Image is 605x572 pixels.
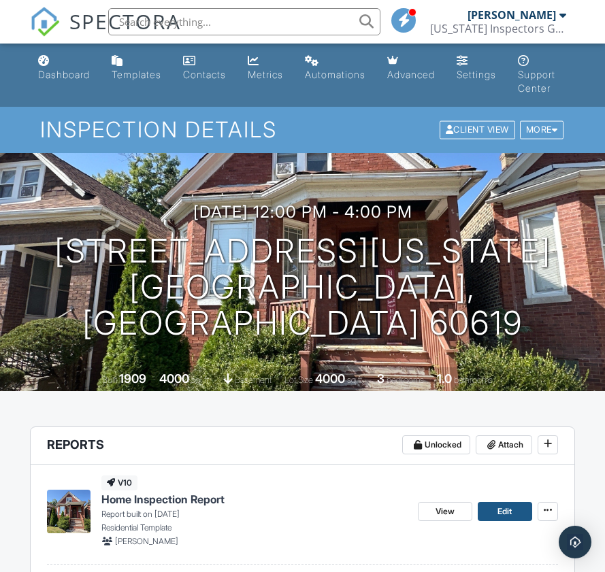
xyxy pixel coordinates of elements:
a: Contacts [178,49,231,88]
div: Metrics [248,69,283,80]
a: Settings [451,49,502,88]
span: Lot Size [284,375,313,385]
input: Search everything... [108,8,380,35]
div: Contacts [183,69,226,80]
span: sq. ft. [191,375,210,385]
img: The Best Home Inspection Software - Spectora [30,7,60,37]
a: Metrics [242,49,289,88]
a: Client View [438,124,519,134]
a: Dashboard [33,49,95,88]
a: Templates [106,49,167,88]
span: sq.ft. [347,375,364,385]
div: 1909 [119,371,146,386]
div: Open Intercom Messenger [559,526,591,558]
div: Client View [440,121,515,139]
h1: Inspection Details [40,118,565,141]
div: More [520,121,564,139]
div: Illinois Inspectors Group [430,22,566,35]
div: 4000 [315,371,345,386]
div: 4000 [159,371,189,386]
span: Built [102,375,117,385]
div: Advanced [387,69,435,80]
span: bedrooms [387,375,424,385]
h1: [STREET_ADDRESS][US_STATE] [GEOGRAPHIC_DATA], [GEOGRAPHIC_DATA] 60619 [22,233,583,341]
h3: [DATE] 12:00 pm - 4:00 pm [193,203,412,221]
div: Automations [305,69,365,80]
a: Support Center [512,49,572,101]
span: bathrooms [454,375,493,385]
a: Automations (Basic) [299,49,371,88]
span: SPECTORA [69,7,181,35]
div: [PERSON_NAME] [468,8,556,22]
div: Support Center [518,69,555,94]
span: basement [235,375,272,385]
div: 1.0 [437,371,452,386]
div: Templates [112,69,161,80]
div: Dashboard [38,69,90,80]
a: Advanced [382,49,440,88]
div: 3 [377,371,385,386]
a: SPECTORA [30,18,181,47]
div: Settings [457,69,496,80]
